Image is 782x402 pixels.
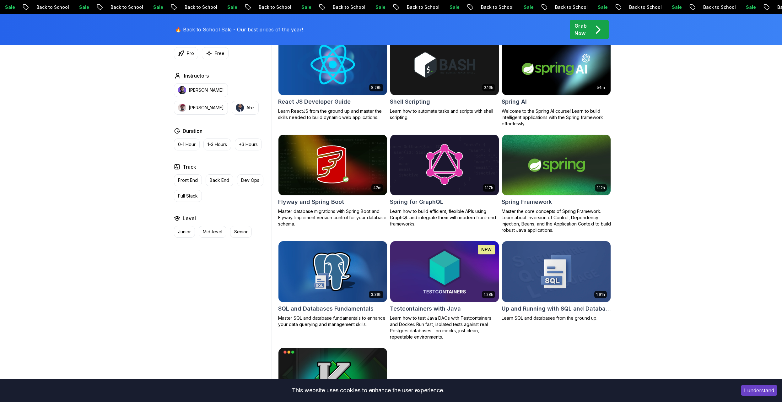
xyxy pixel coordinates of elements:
[174,226,195,238] button: Junior
[215,50,224,57] p: Free
[278,135,387,196] img: Flyway and Spring Boot card
[283,4,303,10] p: Sale
[174,83,228,97] button: instructor img[PERSON_NAME]
[174,101,228,115] button: instructor img[PERSON_NAME]
[278,315,387,328] p: Master SQL and database fundamentals to enhance your data querying and management skills.
[390,134,499,227] a: Spring for GraphQL card1.17hSpring for GraphQLLearn how to build efficient, flexible APIs using G...
[183,215,196,222] h2: Level
[431,4,451,10] p: Sale
[597,85,605,90] p: 54m
[502,135,611,196] img: Spring Framework card
[536,4,579,10] p: Back to School
[178,104,186,112] img: instructor img
[239,141,258,148] p: +3 Hours
[390,241,499,340] a: Testcontainers with Java card1.28hNEWTestcontainers with JavaLearn how to test Java DAOs with Tes...
[390,34,499,95] img: Shell Scripting card
[208,4,229,10] p: Sale
[390,315,499,340] p: Learn how to test Java DAOs with Testcontainers and Docker. Run fast, isolated tests against real...
[502,208,611,233] p: Master the core concepts of Spring Framework. Learn about Inversion of Control, Dependency Inject...
[235,139,262,150] button: +3 Hours
[502,108,611,127] p: Welcome to the Spring AI course! Learn to build intelligent applications with the Spring framewor...
[278,241,387,328] a: SQL and Databases Fundamentals card3.39hSQL and Databases FundamentalsMaster SQL and database fun...
[203,229,222,235] p: Mid-level
[390,97,430,106] h2: Shell Scripting
[371,292,381,297] p: 3.39h
[187,50,194,57] p: Pro
[189,87,224,93] p: [PERSON_NAME]
[502,134,611,234] a: Spring Framework card1.12hSpring FrameworkMaster the core concepts of Spring Framework. Learn abo...
[505,4,525,10] p: Sale
[741,385,777,396] button: Accept cookies
[502,198,552,206] h2: Spring Framework
[357,4,377,10] p: Sale
[579,4,599,10] p: Sale
[597,185,605,190] p: 1.12h
[208,141,227,148] p: 1-3 Hours
[278,241,387,302] img: SQL and Databases Fundamentals card
[502,315,611,321] p: Learn SQL and databases from the ground up.
[202,47,229,59] button: Free
[178,177,198,183] p: Front End
[373,185,381,190] p: 47m
[278,304,374,313] h2: SQL and Databases Fundamentals
[484,292,493,297] p: 1.28h
[278,198,344,206] h2: Flyway and Spring Boot
[178,141,196,148] p: 0-1 Hour
[387,133,501,197] img: Spring for GraphQL card
[210,177,229,183] p: Back End
[175,26,303,33] p: 🔥 Back to School Sale - Our best prices of the year!
[502,97,527,106] h2: Spring AI
[574,22,587,37] p: Grab Now
[206,174,233,186] button: Back End
[484,85,493,90] p: 2.16h
[134,4,154,10] p: Sale
[183,163,196,171] h2: Track
[610,4,653,10] p: Back to School
[390,304,461,313] h2: Testcontainers with Java
[178,86,186,94] img: instructor img
[278,97,351,106] h2: React JS Developer Guide
[237,174,263,186] button: Dev Ops
[390,208,499,227] p: Learn how to build efficient, flexible APIs using GraphQL and integrate them with modern front-en...
[183,127,202,135] h2: Duration
[203,139,231,150] button: 1-3 Hours
[390,108,499,121] p: Learn how to automate tasks and scripts with shell scripting.
[166,4,208,10] p: Back to School
[388,4,431,10] p: Back to School
[232,101,259,115] button: instructor imgAbz
[278,34,387,121] a: React JS Developer Guide card8.28hReact JS Developer GuideLearn ReactJS from the ground up and ma...
[189,105,224,111] p: [PERSON_NAME]
[485,185,493,190] p: 1.17h
[596,292,605,297] p: 1.91h
[502,34,611,95] img: Spring AI card
[727,4,747,10] p: Sale
[314,4,357,10] p: Back to School
[502,34,611,127] a: Spring AI card54mSpring AIWelcome to the Spring AI course! Learn to build intelligent application...
[240,4,283,10] p: Back to School
[60,4,80,10] p: Sale
[390,241,499,302] img: Testcontainers with Java card
[278,208,387,227] p: Master database migrations with Spring Boot and Flyway. Implement version control for your databa...
[278,134,387,227] a: Flyway and Spring Boot card47mFlyway and Spring BootMaster database migrations with Spring Boot a...
[178,193,198,199] p: Full Stack
[502,304,611,313] h2: Up and Running with SQL and Databases
[246,105,255,111] p: Abz
[236,104,244,112] img: instructor img
[234,229,248,235] p: Senior
[174,190,202,202] button: Full Stack
[653,4,673,10] p: Sale
[230,226,252,238] button: Senior
[184,72,209,79] h2: Instructors
[371,85,381,90] p: 8.28h
[462,4,505,10] p: Back to School
[5,383,731,397] div: This website uses cookies to enhance the user experience.
[174,139,200,150] button: 0-1 Hour
[178,229,191,235] p: Junior
[502,241,611,321] a: Up and Running with SQL and Databases card1.91hUp and Running with SQL and DatabasesLearn SQL and...
[241,177,259,183] p: Dev Ops
[278,34,387,95] img: React JS Developer Guide card
[92,4,134,10] p: Back to School
[18,4,60,10] p: Back to School
[174,47,198,59] button: Pro
[390,198,443,206] h2: Spring for GraphQL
